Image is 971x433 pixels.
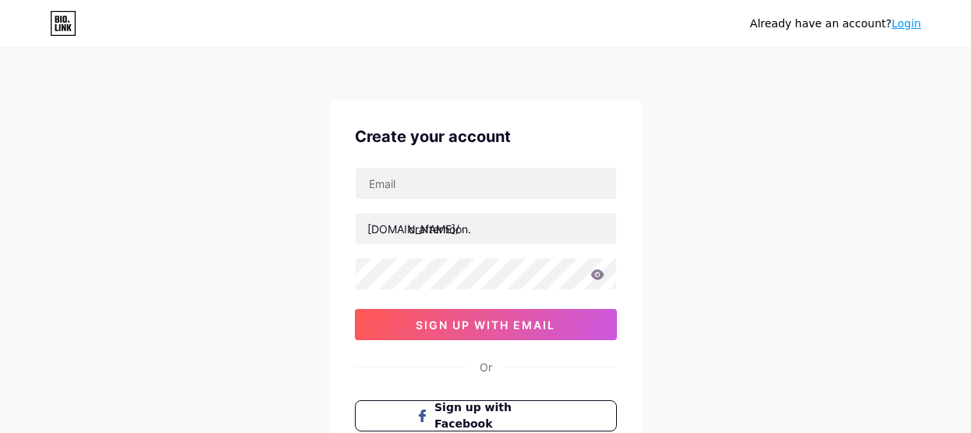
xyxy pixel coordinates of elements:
div: Create your account [355,125,617,148]
div: Already have an account? [750,16,921,32]
div: [DOMAIN_NAME]/ [367,221,459,237]
button: sign up with email [355,309,617,340]
a: Login [891,17,921,30]
div: Or [480,359,492,375]
input: username [356,213,616,244]
button: Sign up with Facebook [355,400,617,431]
span: Sign up with Facebook [434,399,555,432]
span: sign up with email [416,318,555,332]
input: Email [356,168,616,199]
